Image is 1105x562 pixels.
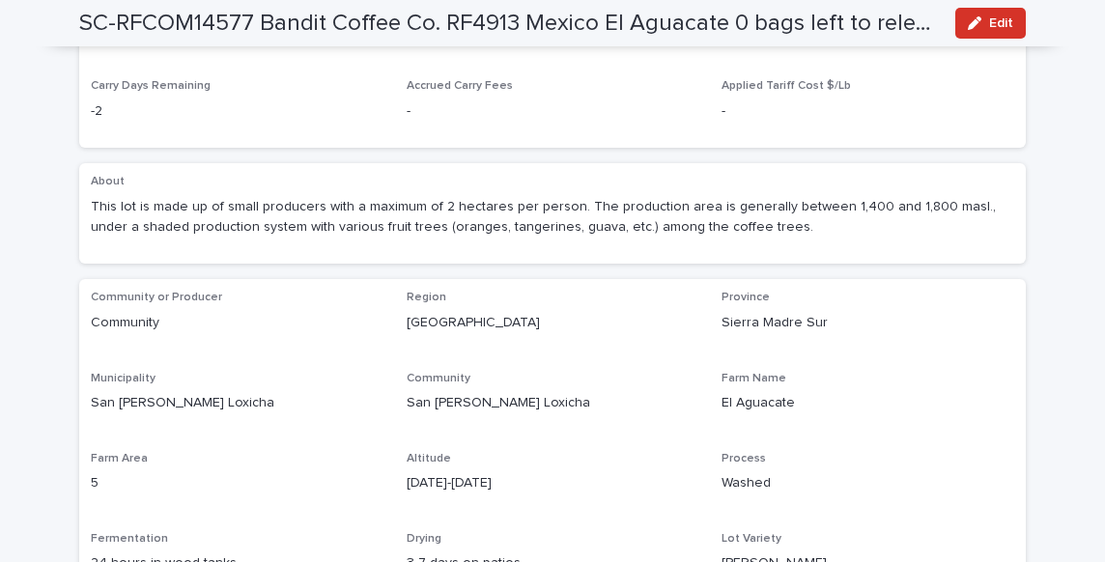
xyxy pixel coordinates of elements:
[91,197,1014,238] p: This lot is made up of small producers with a maximum of 2 hectares per person. The production ar...
[722,453,766,464] span: Process
[91,393,383,413] p: San [PERSON_NAME] Loxicha
[407,313,699,333] p: [GEOGRAPHIC_DATA]
[91,176,125,187] span: About
[407,473,699,493] p: [DATE]-[DATE]
[722,313,1014,333] p: Sierra Madre Sur
[79,10,940,38] h2: SC-RFCOM14577 Bandit Coffee Co. RF4913 Mexico El Aguacate 0 bags left to release
[91,80,211,92] span: Carry Days Remaining
[407,373,470,384] span: Community
[407,533,441,545] span: Drying
[955,8,1026,39] button: Edit
[722,101,1014,122] p: -
[989,16,1013,30] span: Edit
[91,101,383,122] p: -2
[407,292,446,303] span: Region
[407,393,699,413] p: San [PERSON_NAME] Loxicha
[91,292,222,303] span: Community or Producer
[722,292,770,303] span: Province
[91,533,168,545] span: Fermentation
[407,453,451,464] span: Altitude
[722,80,851,92] span: Applied Tariff Cost $/Lb
[91,373,156,384] span: Municipality
[91,313,383,333] p: Community
[722,473,1014,493] p: Washed
[722,373,786,384] span: Farm Name
[91,453,148,464] span: Farm Area
[407,101,699,122] p: -
[722,533,781,545] span: Lot Variety
[91,473,383,493] p: 5
[407,80,513,92] span: Accrued Carry Fees
[722,393,1014,413] p: El Aguacate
